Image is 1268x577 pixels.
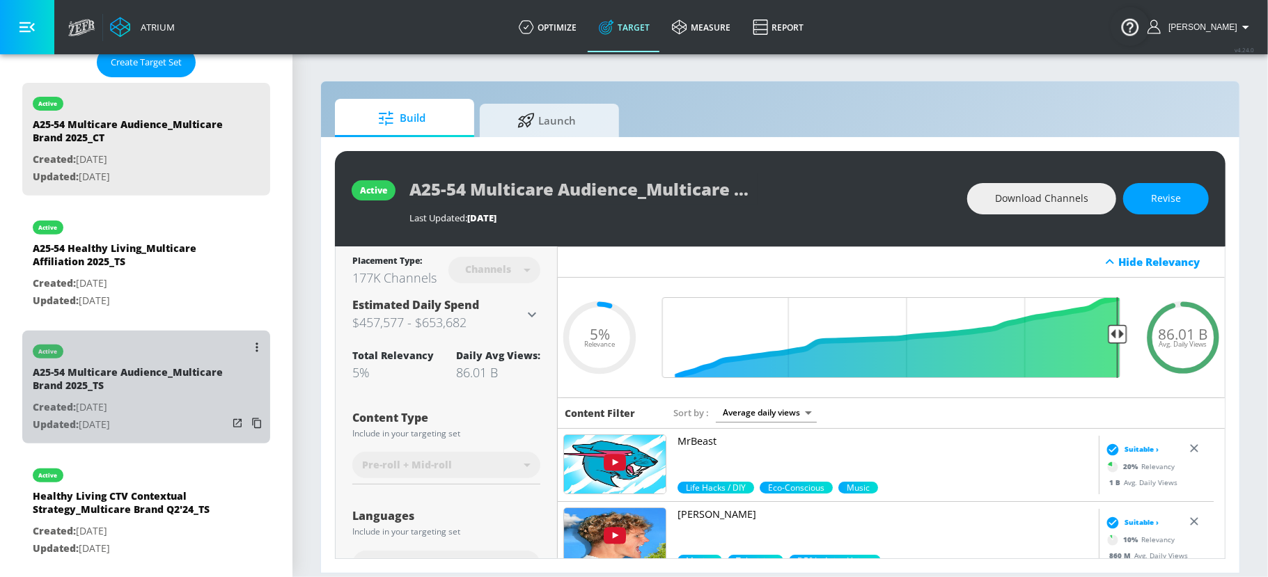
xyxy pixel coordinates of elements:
[678,507,1093,521] p: [PERSON_NAME]
[352,255,437,269] div: Placement Type:
[565,406,635,420] h6: Content Filter
[508,2,588,52] a: optimize
[1111,7,1150,46] button: Open Resource Center
[760,482,833,493] div: 10.0%
[352,528,540,536] div: Include in your targeting set
[22,331,270,443] div: activeA25-54 Multicare Audience_Multicare Brand 2025_TSCreated:[DATE]Updated:[DATE]
[97,47,196,77] button: Create Target Set
[1125,444,1159,455] span: Suitable ›
[33,523,228,540] p: [DATE]
[967,183,1116,214] button: Download Channels
[1123,461,1141,472] span: 20 %
[1159,326,1208,341] span: 86.01 B
[1102,456,1175,477] div: Relevancy
[456,364,540,381] div: 86.01 B
[564,508,666,567] img: UUnmGIkw-KdI0W5siakKPKog
[1235,46,1254,54] span: v 4.24.0
[33,489,228,523] div: Healthy Living CTV Contextual Strategy_Multicare Brand Q2'24_TS
[33,170,79,183] span: Updated:
[39,348,58,355] div: active
[716,403,817,422] div: Average daily views
[33,151,228,168] p: [DATE]
[39,100,58,107] div: active
[1123,535,1141,545] span: 10 %
[1159,341,1207,348] span: Avg. Daily Views
[352,349,434,362] div: Total Relevancy
[678,555,722,567] span: Movies
[742,2,815,52] a: Report
[352,364,434,381] div: 5%
[33,294,79,307] span: Updated:
[352,412,540,423] div: Content Type
[661,2,742,52] a: measure
[838,482,878,493] span: Music
[352,297,479,313] span: Estimated Daily Spend
[558,246,1225,278] div: Hide Relevancy
[588,2,661,52] a: Target
[678,434,1093,448] p: MrBeast
[33,365,228,399] div: A25-54 Multicare Audience_Multicare Brand 2025_TS
[1102,529,1175,550] div: Relevancy
[33,118,228,151] div: A25-54 Multicare Audience_Multicare Brand 2025_CT
[760,482,833,493] span: Eco-Conscious
[39,472,58,479] div: active
[1151,190,1181,207] span: Revise
[1102,515,1159,529] div: Suitable ›
[111,54,182,70] span: Create Target Set
[1102,442,1159,456] div: Suitable ›
[33,416,228,434] p: [DATE]
[1163,22,1237,32] span: login as: samantha.yip@zefr.com
[39,224,58,231] div: active
[22,207,270,319] div: activeA25-54 Healthy Living_Multicare Affiliation 2025_TSCreated:[DATE]Updated:[DATE]
[678,555,722,567] div: 10.0%
[1123,183,1209,214] button: Revise
[673,406,709,419] span: Sort by
[352,510,540,521] div: Languages
[995,190,1088,207] span: Download Channels
[678,507,1093,555] a: [PERSON_NAME]
[22,83,270,196] div: activeA25-54 Multicare Audience_Multicare Brand 2025_CTCreated:[DATE]Updated:[DATE]
[33,168,228,186] p: [DATE]
[456,349,540,362] div: Daily Avg Views:
[728,555,783,567] div: 10.0%
[352,313,524,332] h3: $457,577 - $653,682
[33,540,228,558] p: [DATE]
[728,555,783,567] span: Television
[33,275,228,292] p: [DATE]
[564,435,666,493] img: UUX6OQ3DkcsbYNE6H8uQQuVA
[789,555,881,567] div: 10.0%
[135,21,175,33] div: Atrium
[467,212,496,224] span: [DATE]
[678,482,754,493] div: 20.0%
[584,341,615,348] span: Relevance
[33,418,79,431] span: Updated:
[349,102,455,135] span: Build
[22,455,270,567] div: activeHealthy Living CTV Contextual Strategy_Multicare Brand Q2'24_TSCreated:[DATE]Updated:[DATE]
[352,297,540,332] div: Estimated Daily Spend$457,577 - $653,682
[360,184,387,196] div: active
[789,555,881,567] span: DE&I - Asian Voices
[352,269,437,286] div: 177K Channels
[33,524,76,537] span: Created:
[1102,550,1188,560] div: Avg. Daily Views
[1102,477,1177,487] div: Avg. Daily Views
[838,482,878,493] div: 10.0%
[1118,255,1217,269] div: Hide Relevancy
[33,400,76,413] span: Created:
[1109,477,1124,487] span: 1 B
[228,413,247,433] button: Open in new window
[33,399,228,416] p: [DATE]
[1109,550,1134,560] span: 860 M
[678,482,754,493] span: Life Hacks / DIY
[363,558,399,571] span: English
[352,429,540,438] div: Include in your targeting set
[33,292,228,310] p: [DATE]
[655,297,1127,378] input: Final Threshold
[458,263,518,275] div: Channels
[110,17,175,38] a: Atrium
[1148,19,1254,35] button: [PERSON_NAME]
